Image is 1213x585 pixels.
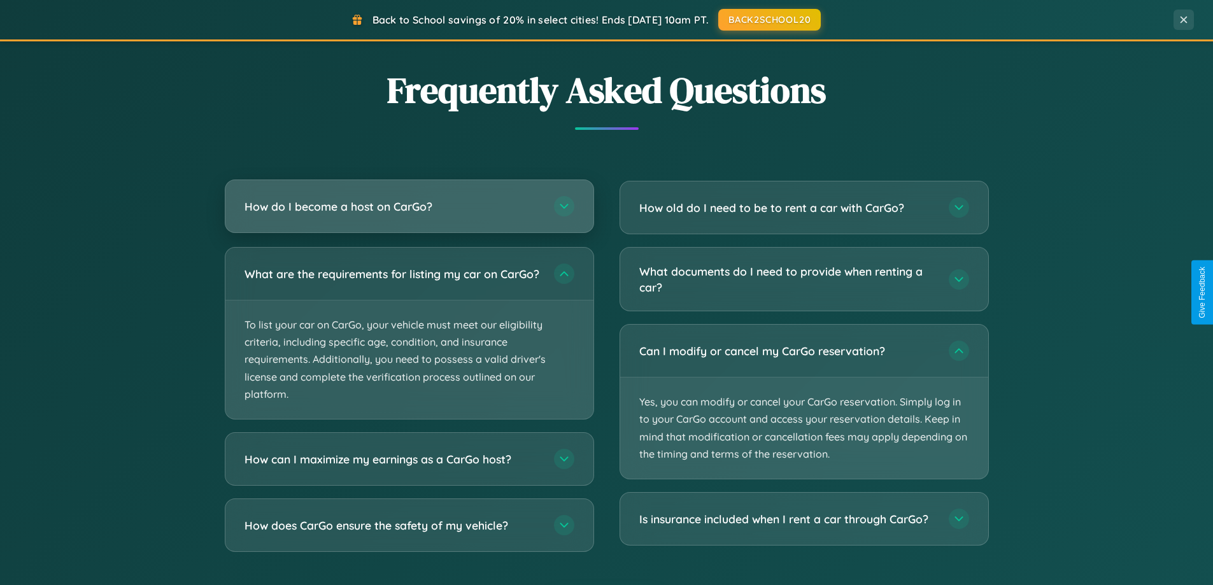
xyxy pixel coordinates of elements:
[639,511,936,527] h3: Is insurance included when I rent a car through CarGo?
[245,266,541,282] h3: What are the requirements for listing my car on CarGo?
[639,343,936,359] h3: Can I modify or cancel my CarGo reservation?
[620,377,988,479] p: Yes, you can modify or cancel your CarGo reservation. Simply log in to your CarGo account and acc...
[245,518,541,533] h3: How does CarGo ensure the safety of my vehicle?
[718,9,821,31] button: BACK2SCHOOL20
[245,451,541,467] h3: How can I maximize my earnings as a CarGo host?
[225,66,989,115] h2: Frequently Asked Questions
[1198,267,1207,318] div: Give Feedback
[225,300,593,419] p: To list your car on CarGo, your vehicle must meet our eligibility criteria, including specific ag...
[639,200,936,216] h3: How old do I need to be to rent a car with CarGo?
[639,264,936,295] h3: What documents do I need to provide when renting a car?
[372,13,709,26] span: Back to School savings of 20% in select cities! Ends [DATE] 10am PT.
[245,199,541,215] h3: How do I become a host on CarGo?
